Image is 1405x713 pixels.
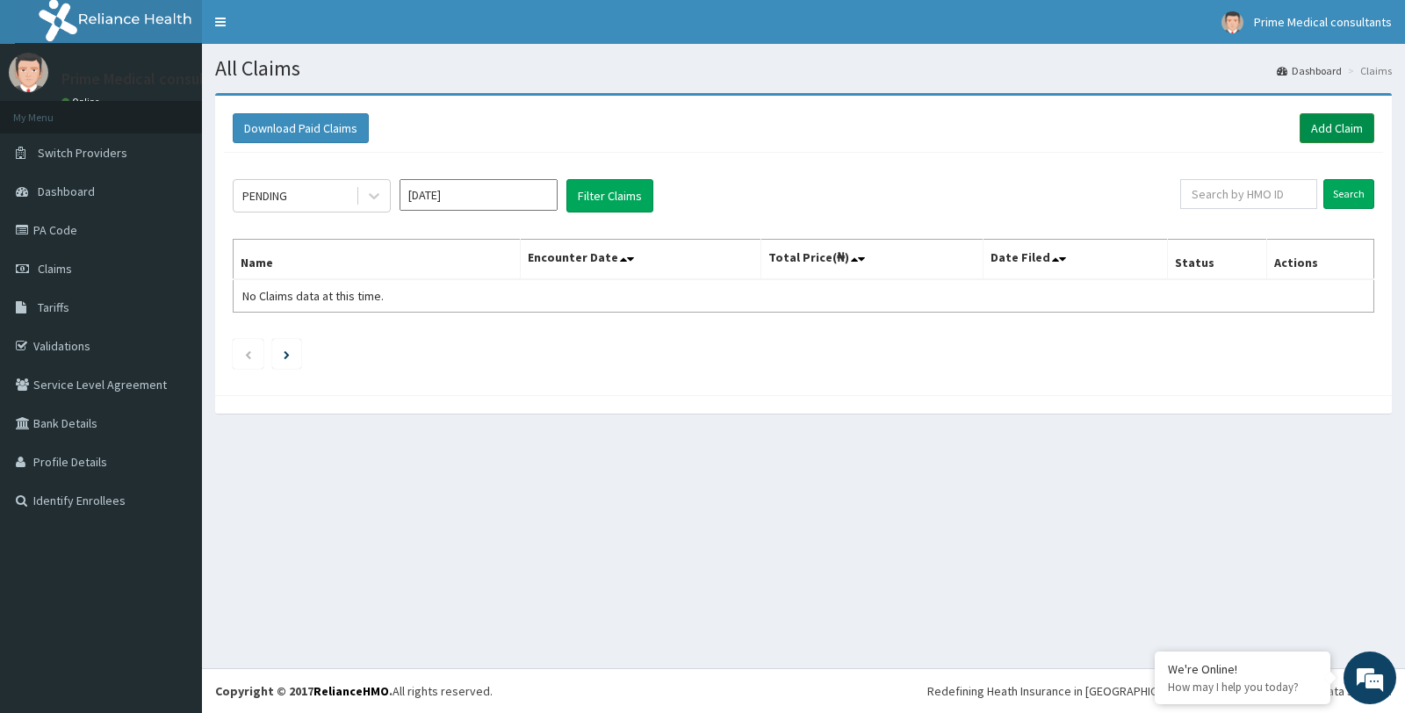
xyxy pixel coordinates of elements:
[38,261,72,277] span: Claims
[1167,240,1266,280] th: Status
[61,96,104,108] a: Online
[927,682,1392,700] div: Redefining Heath Insurance in [GEOGRAPHIC_DATA] using Telemedicine and Data Science!
[1168,661,1317,677] div: We're Online!
[400,179,558,211] input: Select Month and Year
[38,299,69,315] span: Tariffs
[521,240,760,280] th: Encounter Date
[242,288,384,304] span: No Claims data at this time.
[244,346,252,362] a: Previous page
[234,240,521,280] th: Name
[983,240,1168,280] th: Date Filed
[242,187,287,205] div: PENDING
[1277,63,1342,78] a: Dashboard
[38,184,95,199] span: Dashboard
[1168,680,1317,695] p: How may I help you today?
[284,346,290,362] a: Next page
[1254,14,1392,30] span: Prime Medical consultants
[1266,240,1373,280] th: Actions
[1221,11,1243,33] img: User Image
[215,57,1392,80] h1: All Claims
[1323,179,1374,209] input: Search
[1300,113,1374,143] a: Add Claim
[215,683,393,699] strong: Copyright © 2017 .
[566,179,653,212] button: Filter Claims
[1180,179,1318,209] input: Search by HMO ID
[9,53,48,92] img: User Image
[202,668,1405,713] footer: All rights reserved.
[1344,63,1392,78] li: Claims
[61,71,241,87] p: Prime Medical consultants
[38,145,127,161] span: Switch Providers
[760,240,983,280] th: Total Price(₦)
[233,113,369,143] button: Download Paid Claims
[313,683,389,699] a: RelianceHMO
